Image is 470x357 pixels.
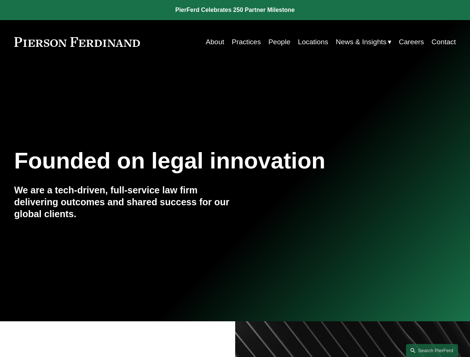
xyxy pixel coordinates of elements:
h4: We are a tech-driven, full-service law firm delivering outcomes and shared success for our global... [14,184,235,220]
span: News & Insights [336,36,386,48]
a: folder dropdown [336,35,391,49]
a: Search this site [406,344,458,357]
h1: Founded on legal innovation [14,148,382,174]
a: People [268,35,290,49]
a: Locations [298,35,328,49]
a: Contact [432,35,456,49]
a: Careers [399,35,424,49]
a: Practices [232,35,261,49]
a: About [206,35,224,49]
